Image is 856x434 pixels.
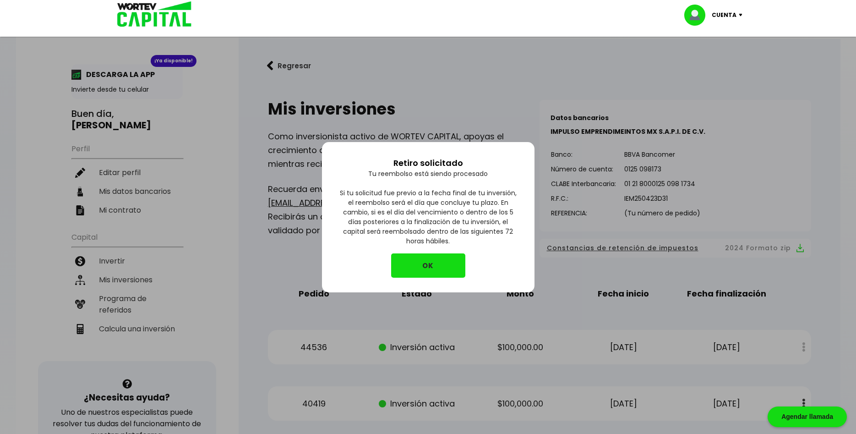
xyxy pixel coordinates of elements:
img: icon-down [736,14,749,16]
img: profile-image [684,5,712,26]
p: Cuenta [712,8,736,22]
button: OK [391,253,465,278]
p: Retiro solicitado [393,157,463,169]
div: Agendar llamada [768,407,847,427]
p: Tu reembolso está siendo procesado Si tu solicitud fue previo a la fecha final de tu inversión, e... [337,169,520,253]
